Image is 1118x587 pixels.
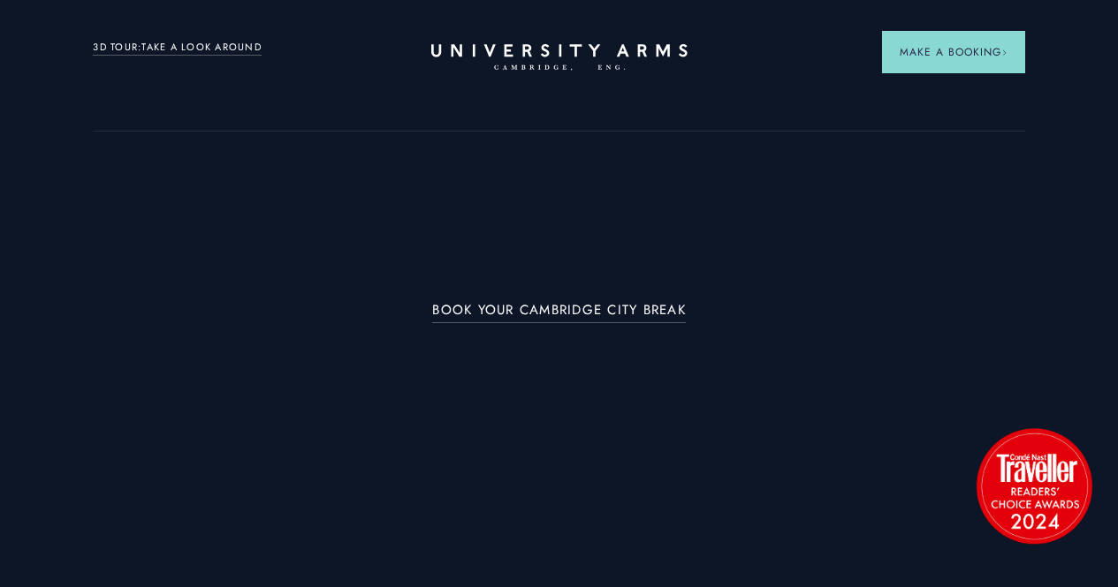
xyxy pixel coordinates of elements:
button: Make a BookingArrow icon [882,31,1025,73]
a: 3D TOUR:TAKE A LOOK AROUND [93,40,262,56]
a: BOOK YOUR CAMBRIDGE CITY BREAK [432,303,686,323]
img: image-2524eff8f0c5d55edbf694693304c4387916dea5-1501x1501-png [968,419,1100,552]
a: Home [431,44,688,71]
span: Make a Booking [900,44,1008,60]
img: Arrow icon [1001,49,1008,56]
